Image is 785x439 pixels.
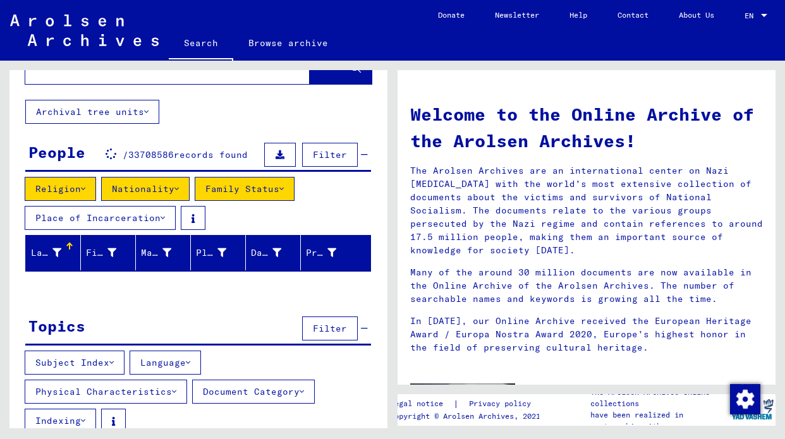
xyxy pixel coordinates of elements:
[101,177,190,201] button: Nationality
[123,149,128,160] span: /
[141,246,171,260] div: Maiden Name
[306,243,355,263] div: Prisoner #
[390,411,546,422] p: Copyright © Arolsen Archives, 2021
[86,246,116,260] div: First Name
[86,243,135,263] div: First Name
[246,235,301,270] mat-header-cell: Date of Birth
[459,397,546,411] a: Privacy policy
[233,28,343,58] a: Browse archive
[169,28,233,61] a: Search
[195,177,295,201] button: Family Status
[196,243,245,263] div: Place of Birth
[306,246,336,260] div: Prisoner #
[590,409,729,432] p: have been realized in partnership with
[128,149,174,160] span: 33708586
[192,380,315,404] button: Document Category
[410,101,763,154] h1: Welcome to the Online Archive of the Arolsen Archives!
[313,323,347,334] span: Filter
[301,235,370,270] mat-header-cell: Prisoner #
[25,206,176,230] button: Place of Incarceration
[729,383,760,414] div: Change consent
[130,351,201,375] button: Language
[10,15,159,46] img: Arolsen_neg.svg
[251,243,300,263] div: Date of Birth
[26,235,81,270] mat-header-cell: Last Name
[25,380,187,404] button: Physical Characteristics
[730,384,760,414] img: Change consent
[390,397,546,411] div: |
[141,243,190,263] div: Maiden Name
[313,149,347,160] span: Filter
[31,243,80,263] div: Last Name
[191,235,246,270] mat-header-cell: Place of Birth
[302,143,358,167] button: Filter
[25,351,125,375] button: Subject Index
[28,315,85,337] div: Topics
[251,246,281,260] div: Date of Birth
[745,11,758,20] span: EN
[81,235,136,270] mat-header-cell: First Name
[25,100,159,124] button: Archival tree units
[410,164,763,257] p: The Arolsen Archives are an international center on Nazi [MEDICAL_DATA] with the world’s most ext...
[729,394,776,425] img: yv_logo.png
[25,409,96,433] button: Indexing
[590,387,729,409] p: The Arolsen Archives online collections
[302,316,358,340] button: Filter
[174,149,248,160] span: records found
[25,177,96,201] button: Religion
[390,397,453,411] a: Legal notice
[410,315,763,354] p: In [DATE], our Online Archive received the European Heritage Award / Europa Nostra Award 2020, Eu...
[136,235,191,270] mat-header-cell: Maiden Name
[31,246,61,260] div: Last Name
[28,141,85,164] div: People
[196,246,226,260] div: Place of Birth
[410,266,763,306] p: Many of the around 30 million documents are now available in the Online Archive of the Arolsen Ar...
